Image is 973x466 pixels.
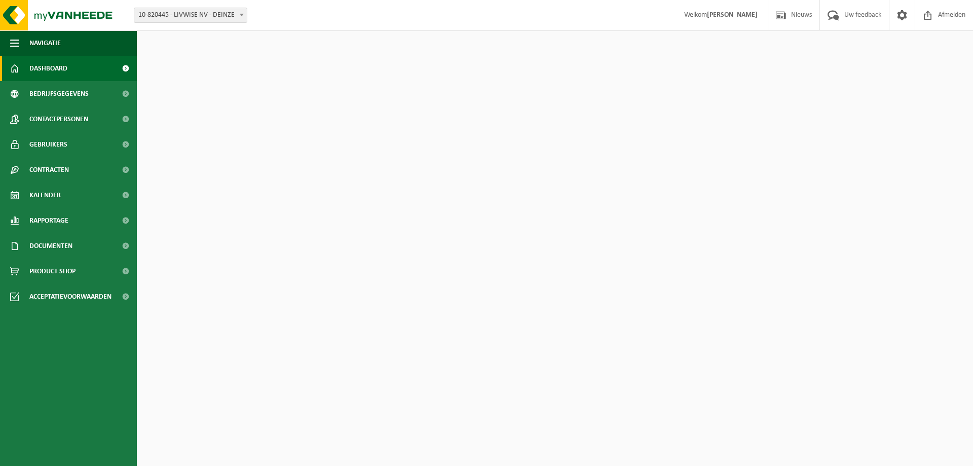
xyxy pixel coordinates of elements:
span: Product Shop [29,259,76,284]
span: Gebruikers [29,132,67,157]
span: Dashboard [29,56,67,81]
span: Contracten [29,157,69,183]
span: Contactpersonen [29,106,88,132]
span: Kalender [29,183,61,208]
span: Bedrijfsgegevens [29,81,89,106]
span: Acceptatievoorwaarden [29,284,111,309]
span: 10-820445 - LIVWISE NV - DEINZE [134,8,247,23]
span: 10-820445 - LIVWISE NV - DEINZE [134,8,247,22]
span: Rapportage [29,208,68,233]
span: Navigatie [29,30,61,56]
span: Documenten [29,233,72,259]
strong: [PERSON_NAME] [707,11,758,19]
